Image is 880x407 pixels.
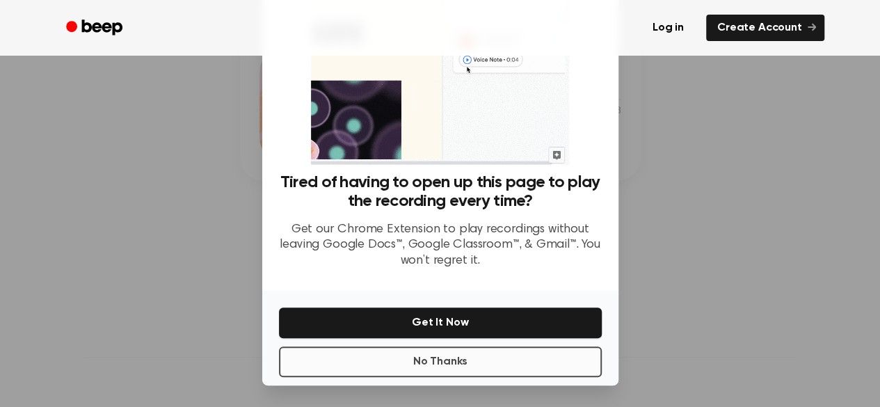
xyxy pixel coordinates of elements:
h3: Tired of having to open up this page to play the recording every time? [279,173,602,211]
button: Get It Now [279,308,602,338]
button: No Thanks [279,346,602,377]
p: Get our Chrome Extension to play recordings without leaving Google Docs™, Google Classroom™, & Gm... [279,222,602,269]
a: Create Account [706,15,824,41]
a: Log in [639,12,698,44]
a: Beep [56,15,135,42]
